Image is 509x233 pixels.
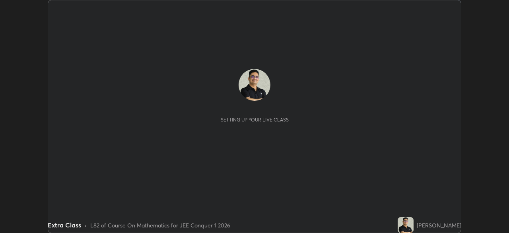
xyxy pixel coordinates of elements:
[48,220,81,230] div: Extra Class
[398,217,414,233] img: 80a8f8f514494e9a843945b90b7e7503.jpg
[221,117,289,123] div: Setting up your live class
[239,69,270,101] img: 80a8f8f514494e9a843945b90b7e7503.jpg
[417,221,461,229] div: [PERSON_NAME]
[90,221,230,229] div: L82 of Course On Mathematics for JEE Conquer 1 2026
[84,221,87,229] div: •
